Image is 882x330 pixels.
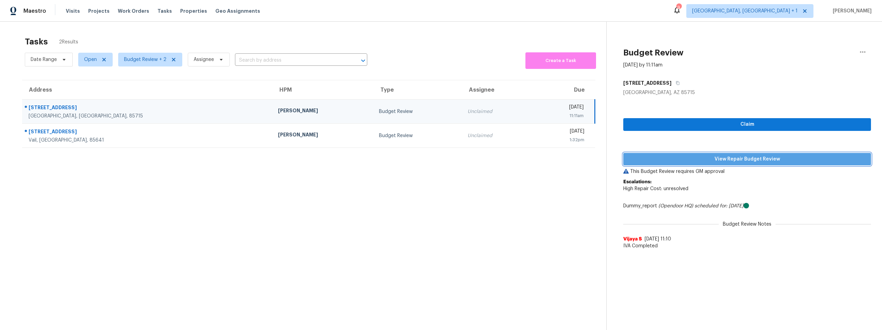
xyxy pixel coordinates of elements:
button: Create a Task [525,52,596,69]
span: 2 Results [59,39,78,45]
div: [DATE] [539,104,584,112]
div: Vail, [GEOGRAPHIC_DATA], 85641 [29,137,267,144]
span: Claim [629,120,865,129]
span: High Repair Cost: unresolved [623,186,688,191]
div: Unclaimed [468,108,527,115]
th: Assignee [462,80,533,100]
th: Type [373,80,462,100]
span: Work Orders [118,8,149,14]
div: Budget Review [379,108,457,115]
span: Projects [88,8,110,14]
div: [PERSON_NAME] [278,107,368,116]
div: [STREET_ADDRESS] [29,128,267,137]
span: Maestro [23,8,46,14]
div: [STREET_ADDRESS] [29,104,267,113]
h2: Budget Review [623,49,684,56]
b: Escalations: [623,179,652,184]
div: 11:11am [539,112,584,119]
h2: Tasks [25,38,48,45]
span: Budget Review + 2 [124,56,166,63]
span: Tasks [157,9,172,13]
th: Due [533,80,595,100]
span: [PERSON_NAME] [830,8,872,14]
th: HPM [273,80,373,100]
i: scheduled for: [DATE] [695,204,743,208]
th: Address [22,80,273,100]
div: [GEOGRAPHIC_DATA], AZ 85715 [623,89,871,96]
span: Budget Review Notes [719,221,776,228]
span: [GEOGRAPHIC_DATA], [GEOGRAPHIC_DATA] + 1 [692,8,798,14]
span: View Repair Budget Review [629,155,865,164]
input: Search by address [235,55,348,66]
span: Visits [66,8,80,14]
span: Open [84,56,97,63]
div: Budget Review [379,132,457,139]
i: (Opendoor HQ) [658,204,693,208]
span: Assignee [194,56,214,63]
div: Dummy_report [623,203,871,209]
span: Geo Assignments [215,8,260,14]
button: Open [358,56,368,65]
div: Unclaimed [468,132,527,139]
span: IVA Completed [623,243,871,249]
div: [DATE] by 11:11am [623,62,663,69]
div: [GEOGRAPHIC_DATA], [GEOGRAPHIC_DATA], 85715 [29,113,267,120]
button: Claim [623,118,871,131]
button: View Repair Budget Review [623,153,871,166]
span: [DATE] 11:10 [645,237,671,241]
h5: [STREET_ADDRESS] [623,80,671,86]
div: 1:32pm [539,136,584,143]
p: This Budget Review requires GM approval [623,168,871,175]
span: Vijaya S [623,236,642,243]
div: 9 [676,4,681,11]
div: [DATE] [539,128,584,136]
button: Copy Address [671,77,681,89]
span: Date Range [31,56,57,63]
span: Create a Task [529,57,593,65]
div: [PERSON_NAME] [278,131,368,140]
span: Properties [180,8,207,14]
